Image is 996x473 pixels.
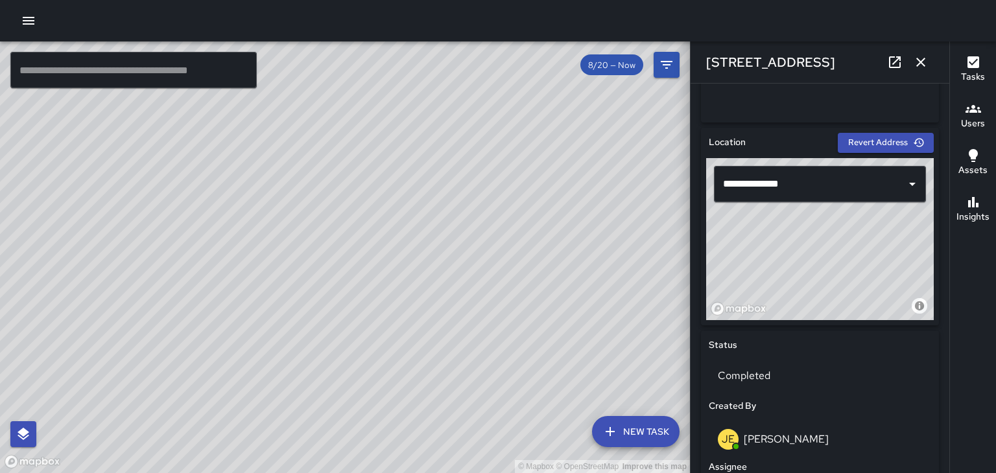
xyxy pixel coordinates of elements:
[722,432,735,447] p: JE
[654,52,680,78] button: Filters
[958,163,988,178] h6: Assets
[950,47,996,93] button: Tasks
[950,187,996,233] button: Insights
[709,399,756,413] h6: Created By
[961,70,985,84] h6: Tasks
[838,133,934,153] button: Revert Address
[903,175,921,193] button: Open
[956,210,990,224] h6: Insights
[709,135,746,150] h6: Location
[950,140,996,187] button: Assets
[950,93,996,140] button: Users
[709,338,737,352] h6: Status
[961,117,985,131] h6: Users
[744,432,829,446] p: [PERSON_NAME]
[592,416,680,447] button: New Task
[718,368,922,384] p: Completed
[706,52,835,73] h6: [STREET_ADDRESS]
[580,60,643,71] span: 8/20 — Now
